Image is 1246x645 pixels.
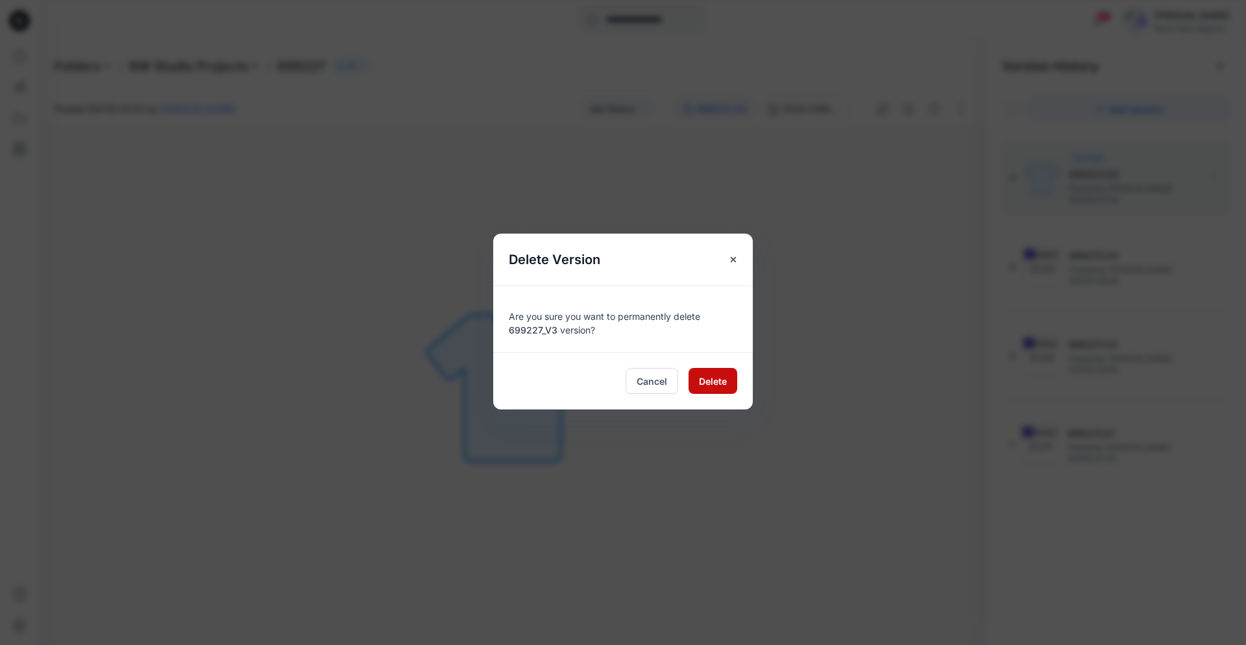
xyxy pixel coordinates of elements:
[699,374,727,388] span: Delete
[637,374,667,388] span: Cancel
[722,248,745,271] button: Close
[689,368,737,394] button: Delete
[509,302,737,337] div: Are you sure you want to permanently delete version?
[626,368,678,394] button: Cancel
[509,324,557,335] span: 699227_V3
[493,234,616,286] h5: Delete Version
